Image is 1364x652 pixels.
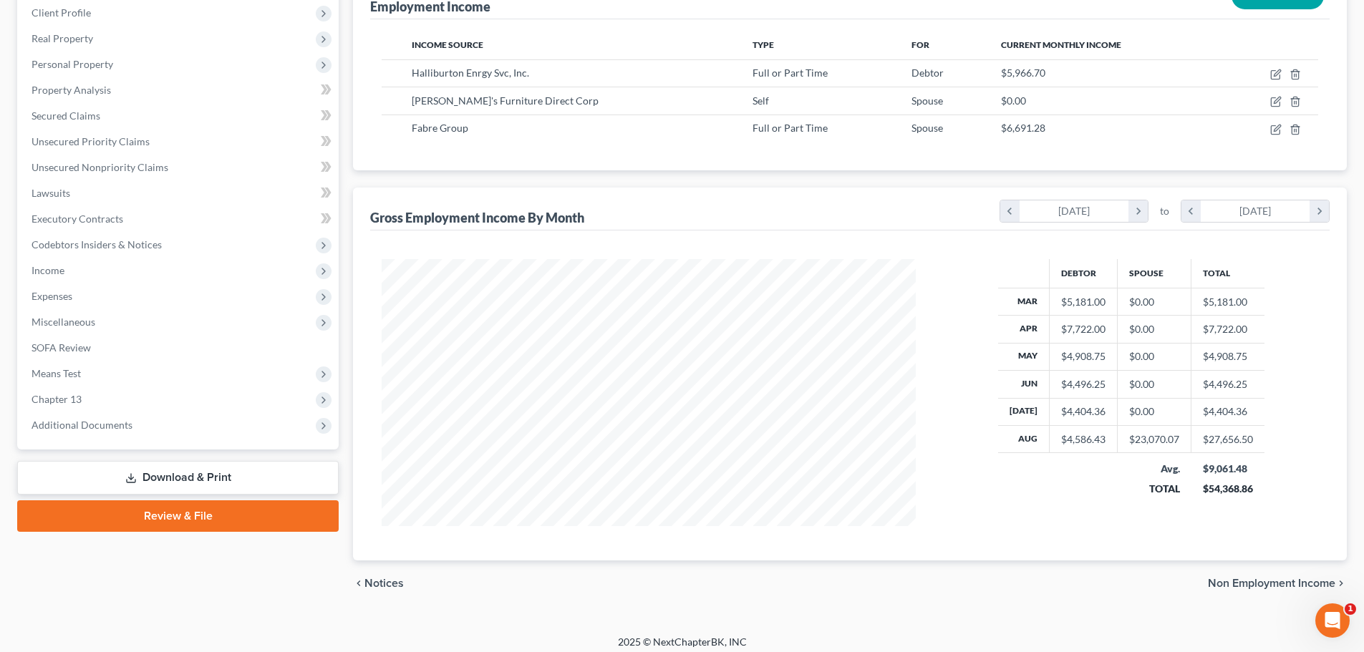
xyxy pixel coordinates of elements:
[1061,404,1106,419] div: $4,404.36
[1001,67,1045,79] span: $5,966.70
[412,39,483,50] span: Income Source
[1191,343,1265,370] td: $4,908.75
[1118,259,1191,288] th: Spouse
[1129,432,1179,447] div: $23,070.07
[1315,603,1350,638] iframe: Intercom live chat
[1128,200,1148,222] i: chevron_right
[32,161,168,173] span: Unsecured Nonpriority Claims
[1129,377,1179,391] div: $0.00
[1061,322,1106,336] div: $7,722.00
[32,110,100,122] span: Secured Claims
[20,129,339,155] a: Unsecured Priority Claims
[32,238,162,250] span: Codebtors Insiders & Notices
[17,500,339,532] a: Review & File
[1181,200,1201,222] i: chevron_left
[1191,259,1265,288] th: Total
[364,578,404,589] span: Notices
[911,67,944,79] span: Debtor
[20,335,339,361] a: SOFA Review
[753,39,774,50] span: Type
[32,213,123,225] span: Executory Contracts
[1061,377,1106,391] div: $4,496.25
[911,122,943,134] span: Spouse
[32,341,91,354] span: SOFA Review
[412,94,599,107] span: [PERSON_NAME]'s Furniture Direct Corp
[1061,295,1106,309] div: $5,181.00
[998,371,1050,398] th: Jun
[1061,432,1106,447] div: $4,586.43
[32,290,72,302] span: Expenses
[32,32,93,44] span: Real Property
[1001,39,1121,50] span: Current Monthly Income
[1191,316,1265,343] td: $7,722.00
[1191,288,1265,315] td: $5,181.00
[32,419,132,431] span: Additional Documents
[1061,349,1106,364] div: $4,908.75
[998,316,1050,343] th: Apr
[1050,259,1118,288] th: Debtor
[20,206,339,232] a: Executory Contracts
[20,103,339,129] a: Secured Claims
[1208,578,1335,589] span: Non Employment Income
[32,135,150,147] span: Unsecured Priority Claims
[32,6,91,19] span: Client Profile
[1191,398,1265,425] td: $4,404.36
[753,67,828,79] span: Full or Part Time
[370,209,584,226] div: Gross Employment Income By Month
[911,94,943,107] span: Spouse
[1129,404,1179,419] div: $0.00
[353,578,364,589] i: chevron_left
[1129,462,1180,476] div: Avg.
[998,398,1050,425] th: [DATE]
[1203,482,1254,496] div: $54,368.86
[32,367,81,379] span: Means Test
[1191,371,1265,398] td: $4,496.25
[1191,426,1265,453] td: $27,656.50
[20,155,339,180] a: Unsecured Nonpriority Claims
[1129,482,1180,496] div: TOTAL
[1129,295,1179,309] div: $0.00
[998,426,1050,453] th: Aug
[32,393,82,405] span: Chapter 13
[911,39,929,50] span: For
[998,288,1050,315] th: Mar
[32,316,95,328] span: Miscellaneous
[32,84,111,96] span: Property Analysis
[1160,204,1169,218] span: to
[32,264,64,276] span: Income
[20,180,339,206] a: Lawsuits
[1001,94,1026,107] span: $0.00
[1203,462,1254,476] div: $9,061.48
[753,94,769,107] span: Self
[32,58,113,70] span: Personal Property
[17,461,339,495] a: Download & Print
[412,67,529,79] span: Halliburton Enrgy Svc, Inc.
[1208,578,1347,589] button: Non Employment Income chevron_right
[998,343,1050,370] th: May
[32,187,70,199] span: Lawsuits
[412,122,468,134] span: Fabre Group
[1335,578,1347,589] i: chevron_right
[1201,200,1310,222] div: [DATE]
[353,578,404,589] button: chevron_left Notices
[1345,603,1356,615] span: 1
[1000,200,1020,222] i: chevron_left
[753,122,828,134] span: Full or Part Time
[1020,200,1129,222] div: [DATE]
[1001,122,1045,134] span: $6,691.28
[1129,322,1179,336] div: $0.00
[20,77,339,103] a: Property Analysis
[1310,200,1329,222] i: chevron_right
[1129,349,1179,364] div: $0.00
